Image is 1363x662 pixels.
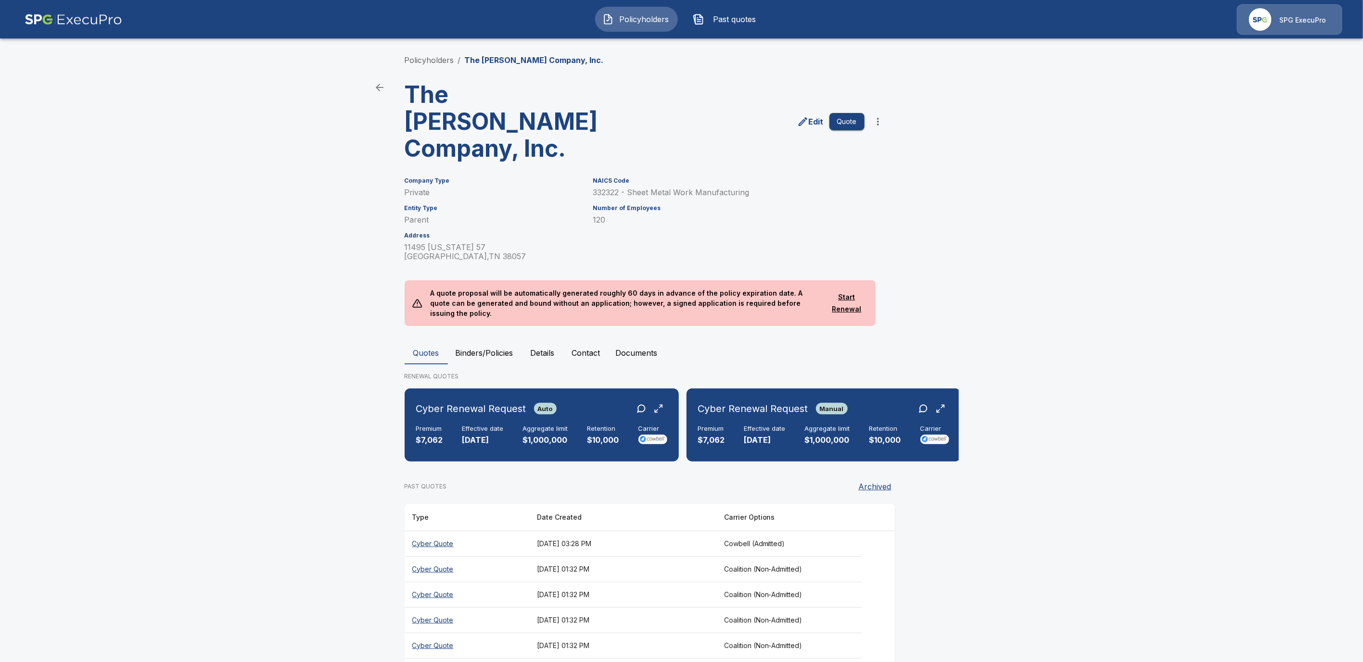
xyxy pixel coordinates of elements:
h6: Number of Employees [593,205,865,212]
button: Archived [855,477,895,496]
p: PAST QUOTES [405,482,447,491]
span: Policyholders [618,13,671,25]
a: Agency IconSPG ExecuPro [1237,4,1342,35]
th: Coalition (Non-Admitted) [716,582,862,607]
button: more [868,112,888,131]
h6: Aggregate limit [523,425,568,433]
button: Past quotes IconPast quotes [686,7,768,32]
img: Policyholders Icon [602,13,614,25]
p: [DATE] [744,435,786,446]
p: Edit [809,116,824,127]
h6: Premium [698,425,725,433]
th: Coalition (Non-Admitted) [716,556,862,582]
span: Manual [816,405,848,412]
img: Carrier [638,435,667,444]
p: 332322 - Sheet Metal Work Manufacturing [593,188,865,197]
p: The [PERSON_NAME] Company, Inc. [465,54,604,66]
p: [DATE] [462,435,504,446]
h6: Aggregate limit [805,425,850,433]
th: Type [405,504,529,531]
p: $10,000 [587,435,619,446]
th: [DATE] 01:32 PM [529,633,716,658]
img: AA Logo [25,4,122,35]
h6: Address [405,232,582,239]
button: Documents [608,341,665,364]
h6: Company Type [405,177,582,184]
th: Cyber Quote [405,633,529,658]
h6: Carrier [920,425,949,433]
th: Cowbell (Admitted) [716,531,862,556]
button: Quotes [405,341,448,364]
p: $1,000,000 [805,435,850,446]
h6: NAICS Code [593,177,865,184]
p: 11495 [US_STATE] 57 [GEOGRAPHIC_DATA] , TN 38057 [405,243,582,261]
h6: Entity Type [405,205,582,212]
button: Details [521,341,564,364]
p: Parent [405,215,582,225]
th: Date Created [529,504,716,531]
p: SPG ExecuPro [1279,15,1326,25]
span: Auto [534,405,557,412]
h6: Cyber Renewal Request [698,401,808,416]
p: $7,062 [416,435,443,446]
p: $7,062 [698,435,725,446]
span: Past quotes [708,13,761,25]
a: back [370,78,389,97]
img: Past quotes Icon [693,13,704,25]
h6: Premium [416,425,443,433]
th: Cyber Quote [405,607,529,633]
th: Cyber Quote [405,531,529,556]
li: / [458,54,461,66]
h6: Effective date [744,425,786,433]
button: Contact [564,341,608,364]
p: Private [405,188,582,197]
a: edit [795,114,826,129]
th: Cyber Quote [405,582,529,607]
a: Policyholders [405,55,454,65]
th: Coalition (Non-Admitted) [716,607,862,633]
th: Coalition (Non-Admitted) [716,633,862,658]
nav: breadcrumb [405,54,604,66]
button: Quote [829,113,865,131]
div: policyholder tabs [405,341,959,364]
p: 120 [593,215,865,225]
p: $10,000 [869,435,901,446]
p: A quote proposal will be automatically generated roughly 60 days in advance of the policy expirat... [422,280,826,326]
p: RENEWAL QUOTES [405,372,959,381]
h6: Effective date [462,425,504,433]
h6: Retention [587,425,619,433]
th: Carrier Options [716,504,862,531]
h6: Carrier [638,425,667,433]
button: Start Renewal [826,288,867,318]
img: Carrier [920,435,949,444]
th: [DATE] 01:32 PM [529,582,716,607]
th: [DATE] 01:32 PM [529,607,716,633]
th: Cyber Quote [405,556,529,582]
h3: The [PERSON_NAME] Company, Inc. [405,81,642,162]
button: Binders/Policies [448,341,521,364]
th: [DATE] 01:32 PM [529,556,716,582]
h6: Retention [869,425,901,433]
button: Policyholders IconPolicyholders [595,7,678,32]
th: [DATE] 03:28 PM [529,531,716,556]
p: $1,000,000 [523,435,568,446]
img: Agency Icon [1249,8,1272,31]
h6: Cyber Renewal Request [416,401,526,416]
